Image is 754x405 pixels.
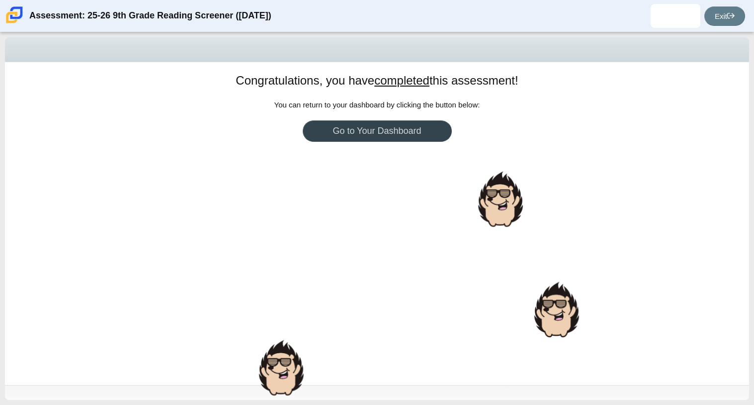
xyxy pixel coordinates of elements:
[274,101,480,109] span: You can return to your dashboard by clicking the button below:
[668,8,683,24] img: jakhia.taylor.OF9rhF
[236,72,518,89] h1: Congratulations, you have this assessment!
[29,4,271,28] div: Assessment: 25-26 9th Grade Reading Screener ([DATE])
[4,18,25,27] a: Carmen School of Science & Technology
[4,4,25,25] img: Carmen School of Science & Technology
[303,120,452,142] a: Go to Your Dashboard
[374,74,429,87] u: completed
[704,6,745,26] a: Exit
